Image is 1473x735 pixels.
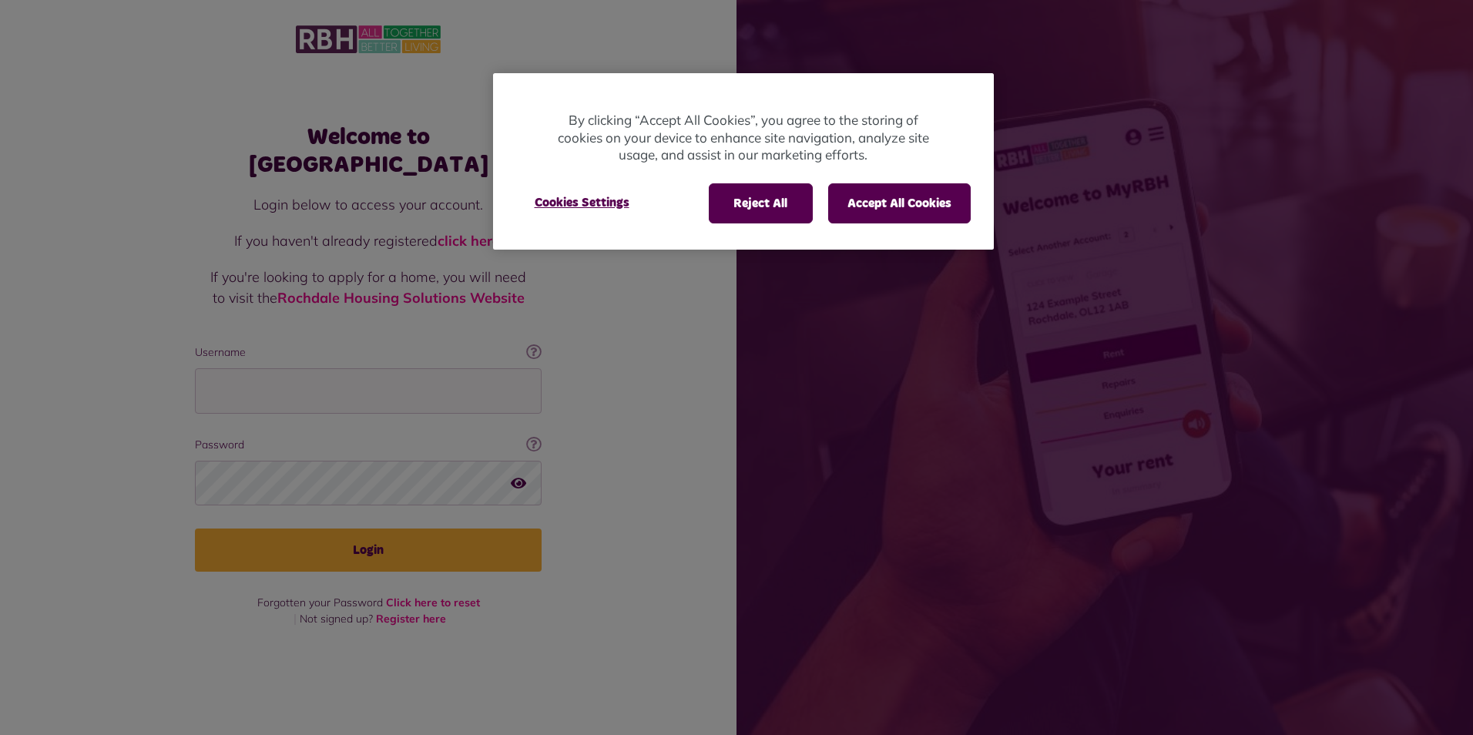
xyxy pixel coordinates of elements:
button: Reject All [709,183,813,223]
button: Accept All Cookies [828,183,971,223]
div: Cookie banner [493,73,994,250]
button: Cookies Settings [516,183,648,222]
div: Privacy [493,73,994,250]
p: By clicking “Accept All Cookies”, you agree to the storing of cookies on your device to enhance s... [555,112,932,164]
